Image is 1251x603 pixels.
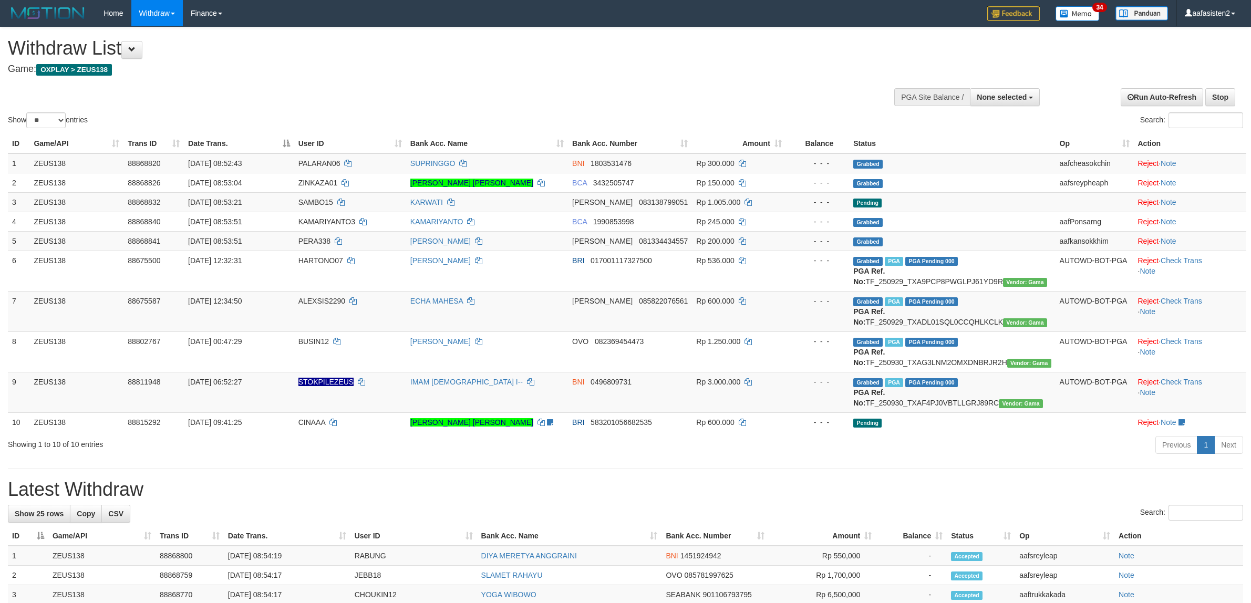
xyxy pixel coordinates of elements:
th: Date Trans.: activate to sort column ascending [224,526,350,546]
span: Grabbed [853,257,883,266]
span: SEABANK [666,590,700,599]
td: 7 [8,291,29,331]
span: Copy 082369454473 to clipboard [595,337,644,346]
span: Marked by aafpengsreynich [885,297,903,306]
span: Rp 300.000 [696,159,734,168]
a: ECHA MAHESA [410,297,463,305]
span: Accepted [951,591,983,600]
td: · [1134,173,1247,192]
a: YOGA WIBOWO [481,590,536,599]
td: [DATE] 08:54:19 [224,546,350,566]
span: PALARAN06 [298,159,340,168]
td: · [1134,192,1247,212]
a: IMAM [DEMOGRAPHIC_DATA] I-- [410,378,523,386]
span: 88675587 [128,297,160,305]
span: SAMBO15 [298,198,333,206]
th: Status: activate to sort column ascending [947,526,1015,546]
td: · [1134,412,1247,432]
span: 88675500 [128,256,160,265]
span: [PERSON_NAME] [572,297,633,305]
span: Copy 583201056682535 to clipboard [591,418,652,427]
span: BNI [572,378,584,386]
th: Bank Acc. Number: activate to sort column ascending [661,526,769,546]
div: - - - [790,296,845,306]
th: Bank Acc. Name: activate to sort column ascending [477,526,662,546]
a: Previous [1155,436,1197,454]
div: - - - [790,197,845,207]
span: PGA Pending [905,378,958,387]
a: Reject [1138,237,1159,245]
td: JEBB18 [350,566,477,585]
span: Copy 901106793795 to clipboard [702,590,751,599]
select: Showentries [26,112,66,128]
td: · · [1134,372,1247,412]
td: aafsreyleap [1015,546,1114,566]
th: ID: activate to sort column descending [8,526,48,546]
td: aafkansokkhim [1056,231,1134,251]
a: Reject [1138,217,1159,226]
td: aafPonsarng [1056,212,1134,231]
span: Copy [77,510,95,518]
span: Accepted [951,552,983,561]
span: 88868826 [128,179,160,187]
td: 9 [8,372,29,412]
span: Grabbed [853,179,883,188]
th: Trans ID: activate to sort column ascending [156,526,224,546]
label: Search: [1140,505,1243,521]
b: PGA Ref. No: [853,388,885,407]
span: BRI [572,418,584,427]
td: 10 [8,412,29,432]
a: Note [1140,388,1155,397]
td: 1 [8,153,29,173]
span: Grabbed [853,338,883,347]
span: 88868841 [128,237,160,245]
span: Accepted [951,571,983,580]
td: 6 [8,251,29,291]
span: Copy 1990853998 to clipboard [593,217,634,226]
th: User ID: activate to sort column ascending [294,134,406,153]
a: Reject [1138,378,1159,386]
th: Balance [786,134,849,153]
div: - - - [790,236,845,246]
span: Marked by aafsreyleap [885,378,903,387]
div: - - - [790,336,845,347]
span: Rp 200.000 [696,237,734,245]
th: Bank Acc. Name: activate to sort column ascending [406,134,568,153]
th: Op: activate to sort column ascending [1056,134,1134,153]
td: 2 [8,173,29,192]
th: Date Trans.: activate to sort column descending [184,134,294,153]
span: Copy 0496809731 to clipboard [591,378,632,386]
span: None selected [977,93,1027,101]
span: PGA Pending [905,257,958,266]
span: [PERSON_NAME] [572,198,633,206]
span: Grabbed [853,218,883,227]
td: AUTOWD-BOT-PGA [1056,291,1134,331]
div: Showing 1 to 10 of 10 entries [8,435,513,450]
td: ZEUS138 [29,212,123,231]
td: Rp 1,700,000 [769,566,876,585]
span: BNI [572,159,584,168]
td: 2 [8,566,48,585]
a: [PERSON_NAME] [PERSON_NAME] [410,179,533,187]
td: 1 [8,546,48,566]
a: Note [1119,552,1134,560]
td: ZEUS138 [48,546,156,566]
span: Copy 085822076561 to clipboard [639,297,688,305]
span: ZINKAZA01 [298,179,338,187]
span: ALEXSIS2290 [298,297,346,305]
span: Copy 017001117327500 to clipboard [591,256,652,265]
h1: Withdraw List [8,38,823,59]
img: panduan.png [1115,6,1168,20]
span: Rp 536.000 [696,256,734,265]
span: Grabbed [853,160,883,169]
span: 88802767 [128,337,160,346]
a: Note [1161,418,1176,427]
td: ZEUS138 [29,173,123,192]
td: - [876,546,947,566]
span: Rp 1.005.000 [696,198,740,206]
img: MOTION_logo.png [8,5,88,21]
a: Note [1161,159,1176,168]
span: [DATE] 08:53:04 [188,179,242,187]
b: PGA Ref. No: [853,348,885,367]
span: BRI [572,256,584,265]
